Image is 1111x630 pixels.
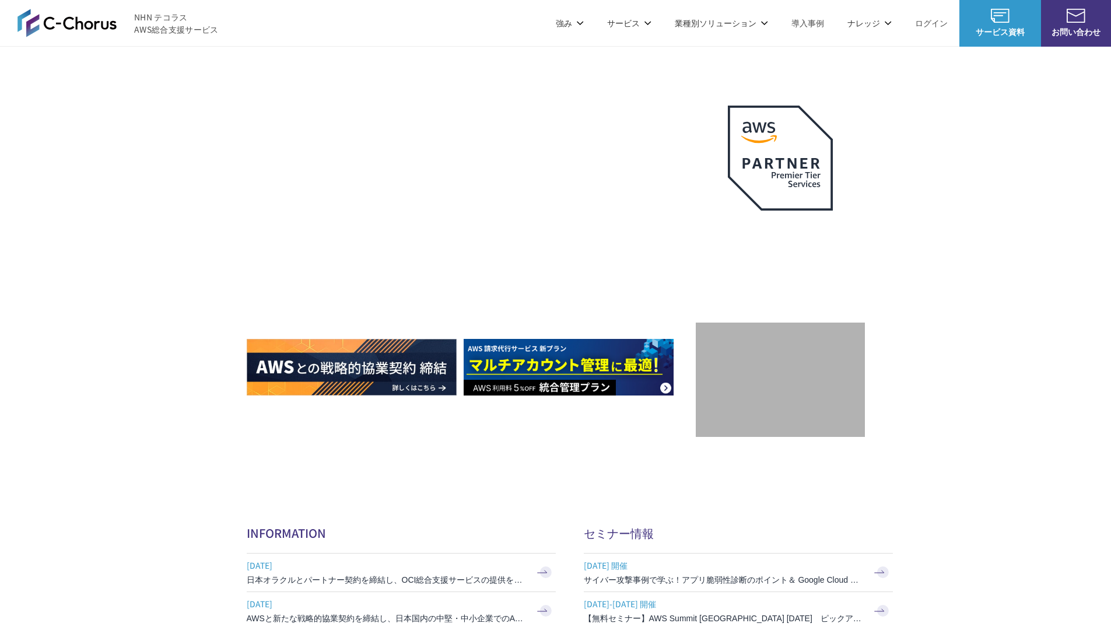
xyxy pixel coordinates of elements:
em: AWS [767,225,793,242]
h3: AWSと新たな戦略的協業契約を締結し、日本国内の中堅・中小企業でのAWS活用を加速 [247,612,527,624]
span: NHN テコラス AWS総合支援サービス [134,11,219,36]
img: AWS総合支援サービス C-Chorus [17,9,117,37]
p: サービス [607,17,651,29]
span: お問い合わせ [1041,26,1111,38]
span: [DATE]-[DATE] 開催 [584,595,864,612]
span: サービス資料 [959,26,1041,38]
span: [DATE] [247,595,527,612]
p: 強み [556,17,584,29]
a: AWS総合支援サービス C-Chorus NHN テコラスAWS総合支援サービス [17,9,219,37]
h2: セミナー情報 [584,524,893,541]
h3: 日本オラクルとパートナー契約を締結し、OCI総合支援サービスの提供を開始 [247,574,527,586]
span: [DATE] [247,556,527,574]
a: ログイン [915,17,948,29]
h1: AWS ジャーニーの 成功を実現 [247,192,696,304]
h2: INFORMATION [247,524,556,541]
img: 契約件数 [719,340,842,425]
p: 最上位プレミアティア サービスパートナー [714,225,847,269]
img: AWS総合支援サービス C-Chorus サービス資料 [991,9,1010,23]
img: AWS請求代行サービス 統合管理プラン [464,339,674,395]
a: [DATE] AWSと新たな戦略的協業契約を締結し、日本国内の中堅・中小企業でのAWS活用を加速 [247,592,556,630]
img: AWSプレミアティアサービスパートナー [728,106,833,211]
p: 業種別ソリューション [675,17,768,29]
img: お問い合わせ [1067,9,1085,23]
a: 導入事例 [791,17,824,29]
a: [DATE] 日本オラクルとパートナー契約を締結し、OCI総合支援サービスの提供を開始 [247,554,556,591]
p: ナレッジ [847,17,892,29]
a: [DATE]-[DATE] 開催 【無料セミナー】AWS Summit [GEOGRAPHIC_DATA] [DATE] ピックアップセッション [584,592,893,630]
h3: サイバー攻撃事例で学ぶ！アプリ脆弱性診断のポイント＆ Google Cloud セキュリティ対策 [584,574,864,586]
p: AWSの導入からコスト削減、 構成・運用の最適化からデータ活用まで 規模や業種業態を問わない マネージドサービスで [247,129,696,180]
a: [DATE] 開催 サイバー攻撃事例で学ぶ！アプリ脆弱性診断のポイント＆ Google Cloud セキュリティ対策 [584,554,893,591]
img: AWSとの戦略的協業契約 締結 [247,339,457,395]
span: [DATE] 開催 [584,556,864,574]
h3: 【無料セミナー】AWS Summit [GEOGRAPHIC_DATA] [DATE] ピックアップセッション [584,612,864,624]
